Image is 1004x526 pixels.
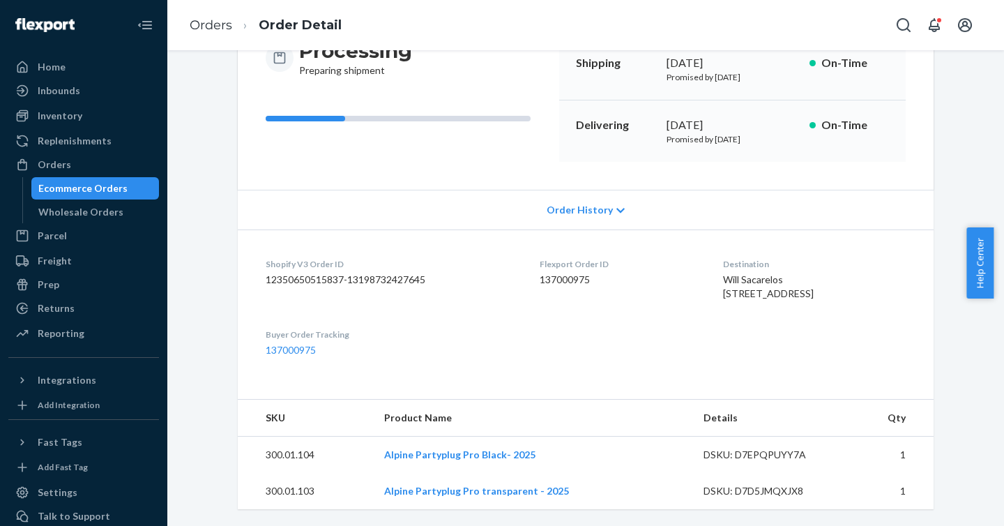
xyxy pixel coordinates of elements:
[38,254,72,268] div: Freight
[38,461,88,473] div: Add Fast Tag
[8,130,159,152] a: Replenishments
[238,473,373,509] td: 300.01.103
[38,509,110,523] div: Talk to Support
[38,109,82,123] div: Inventory
[38,486,77,499] div: Settings
[890,11,918,39] button: Open Search Box
[38,435,82,449] div: Fast Tags
[723,273,814,299] span: Will Sacarelos [STREET_ADDRESS]
[38,278,59,292] div: Prep
[299,38,412,77] div: Preparing shipment
[8,56,159,78] a: Home
[38,301,75,315] div: Returns
[38,158,71,172] div: Orders
[8,459,159,476] a: Add Fast Tag
[31,177,160,200] a: Ecommerce Orders
[692,400,846,437] th: Details
[266,329,517,340] dt: Buyer Order Tracking
[15,18,75,32] img: Flexport logo
[951,11,979,39] button: Open account menu
[8,431,159,453] button: Fast Tags
[38,326,84,340] div: Reporting
[38,60,66,74] div: Home
[299,38,412,63] h3: Processing
[8,297,159,320] a: Returns
[846,400,934,437] th: Qty
[703,448,835,462] div: DSKU: D7EPQPUYY7A
[821,117,889,133] p: On-Time
[238,400,373,437] th: SKU
[8,250,159,272] a: Freight
[31,201,160,223] a: Wholesale Orders
[576,55,655,71] p: Shipping
[8,225,159,247] a: Parcel
[38,205,123,219] div: Wholesale Orders
[373,400,692,437] th: Product Name
[38,181,128,195] div: Ecommerce Orders
[920,11,948,39] button: Open notifications
[38,373,96,387] div: Integrations
[667,117,798,133] div: [DATE]
[178,5,353,46] ol: breadcrumbs
[667,55,798,71] div: [DATE]
[846,437,934,474] td: 1
[8,397,159,414] a: Add Integration
[266,258,517,270] dt: Shopify V3 Order ID
[266,273,517,287] dd: 12350650515837-13198732427645
[703,484,835,498] div: DSKU: D7D5JMQXJX8
[266,344,316,356] a: 137000975
[38,229,67,243] div: Parcel
[38,399,100,411] div: Add Integration
[547,203,613,217] span: Order History
[384,485,569,497] a: Alpine Partyplug Pro transparent - 2025
[8,322,159,345] a: Reporting
[667,71,798,83] p: Promised by [DATE]
[966,227,994,299] button: Help Center
[131,11,159,39] button: Close Navigation
[576,117,655,133] p: Delivering
[8,105,159,127] a: Inventory
[667,133,798,145] p: Promised by [DATE]
[238,437,373,474] td: 300.01.104
[846,473,934,509] td: 1
[38,84,80,98] div: Inbounds
[540,258,701,270] dt: Flexport Order ID
[8,80,159,102] a: Inbounds
[190,17,232,33] a: Orders
[259,17,342,33] a: Order Detail
[8,153,159,176] a: Orders
[384,449,535,460] a: Alpine Partyplug Pro Black- 2025
[38,134,112,148] div: Replenishments
[8,273,159,296] a: Prep
[723,258,906,270] dt: Destination
[540,273,701,287] dd: 137000975
[8,369,159,391] button: Integrations
[821,55,889,71] p: On-Time
[8,481,159,504] a: Settings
